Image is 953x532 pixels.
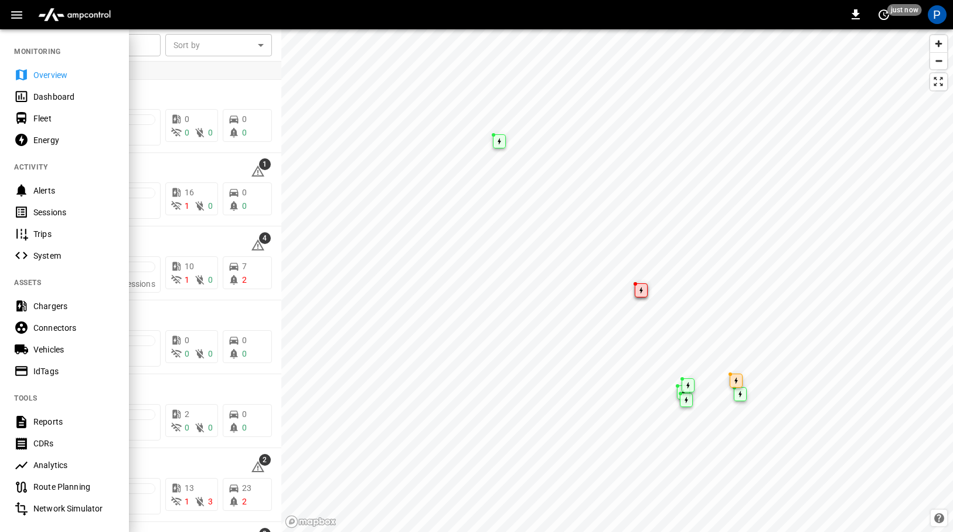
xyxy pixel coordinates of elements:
div: Network Simulator [33,503,115,514]
div: Connectors [33,322,115,334]
div: Dashboard [33,91,115,103]
div: Reports [33,416,115,428]
div: Chargers [33,300,115,312]
div: IdTags [33,365,115,377]
div: Sessions [33,206,115,218]
div: CDRs [33,438,115,449]
div: Analytics [33,459,115,471]
span: just now [887,4,922,16]
div: Vehicles [33,344,115,355]
div: Overview [33,69,115,81]
img: ampcontrol.io logo [33,4,115,26]
div: Fleet [33,113,115,124]
button: set refresh interval [874,5,893,24]
div: System [33,250,115,262]
div: Route Planning [33,481,115,493]
div: Energy [33,134,115,146]
div: Alerts [33,185,115,196]
div: profile-icon [928,5,947,24]
div: Trips [33,228,115,240]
